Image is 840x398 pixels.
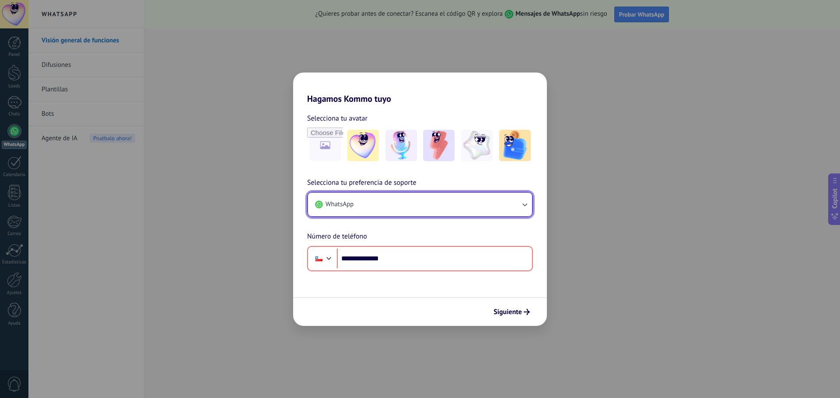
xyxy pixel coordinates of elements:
span: Selecciona tu preferencia de soporte [307,177,416,189]
span: WhatsApp [325,200,353,209]
button: Siguiente [490,305,534,319]
img: -3.jpeg [423,130,455,161]
img: -4.jpeg [461,130,493,161]
span: Selecciona tu avatar [307,113,367,124]
span: Número de teléfono [307,231,367,242]
div: Chile: + 56 [311,249,327,268]
span: Siguiente [493,309,522,315]
img: -5.jpeg [499,130,531,161]
button: WhatsApp [308,193,532,216]
img: -2.jpeg [385,130,417,161]
h2: Hagamos Kommo tuyo [293,73,547,104]
img: -1.jpeg [347,130,379,161]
